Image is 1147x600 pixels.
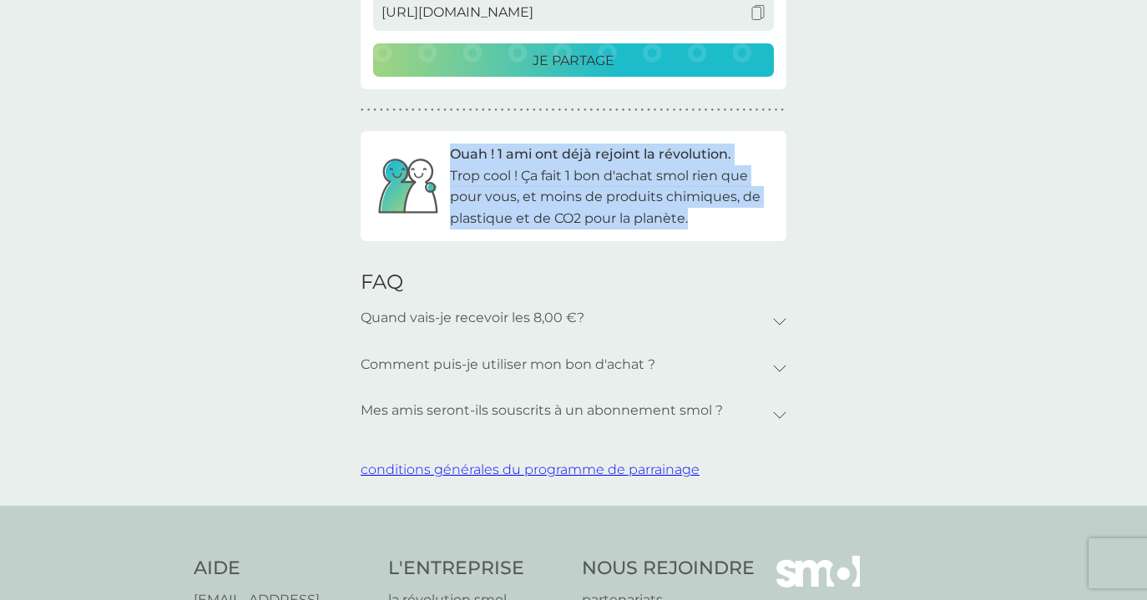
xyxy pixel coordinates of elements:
[392,106,396,114] p: ●
[577,106,580,114] p: ●
[749,106,752,114] p: ●
[724,106,727,114] p: ●
[405,106,408,114] p: ●
[443,106,447,114] p: ●
[634,106,638,114] p: ●
[501,106,504,114] p: ●
[380,106,383,114] p: ●
[361,461,700,477] span: conditions générales du programme de parrainage
[705,106,708,114] p: ●
[666,106,670,114] p: ●
[431,106,434,114] p: ●
[469,106,472,114] p: ●
[717,106,720,114] p: ●
[761,106,765,114] p: ●
[609,106,612,114] p: ●
[361,345,655,384] p: Comment puis-je utiliser mon bon d'achat ?
[743,106,746,114] p: ●
[775,106,778,114] p: ●
[628,106,631,114] p: ●
[679,106,682,114] p: ●
[603,106,606,114] p: ●
[367,106,371,114] p: ●
[450,106,453,114] p: ●
[692,106,695,114] p: ●
[750,5,766,20] img: copier dans le presse papier
[736,106,740,114] p: ●
[641,106,644,114] p: ●
[685,106,689,114] p: ●
[381,2,533,23] span: [URL][DOMAIN_NAME]
[654,106,657,114] p: ●
[507,106,510,114] p: ●
[520,106,523,114] p: ●
[388,556,566,582] h4: L'ENTREPRISE
[424,106,427,114] p: ●
[526,106,529,114] p: ●
[412,106,415,114] p: ●
[475,106,478,114] p: ●
[582,556,755,582] h4: NOUS REJOINDRE
[730,106,733,114] p: ●
[781,106,784,114] p: ●
[361,106,364,114] p: ●
[755,106,759,114] p: ●
[373,106,376,114] p: ●
[194,556,371,582] h4: AIDE
[361,270,786,299] h2: FAQ
[647,106,650,114] p: ●
[659,106,663,114] p: ●
[768,106,771,114] p: ●
[450,165,774,229] p: Trop cool ! Ça fait 1 bon d'achat smol rien que pour vous, et moins de produits chimiques, de pla...
[418,106,422,114] p: ●
[564,106,568,114] p: ●
[399,106,402,114] p: ●
[437,106,441,114] p: ●
[361,299,584,337] p: Quand vais-je recevoir les 8,00 €?
[513,106,517,114] p: ●
[539,106,543,114] p: ●
[387,106,390,114] p: ●
[596,106,599,114] p: ●
[584,106,587,114] p: ●
[488,106,492,114] p: ●
[710,106,714,114] p: ●
[494,106,498,114] p: ●
[698,106,701,114] p: ●
[361,459,700,481] button: conditions générales du programme de parrainage
[456,106,459,114] p: ●
[450,144,731,165] h6: Ouah ! 1 ami ont déjà rejoint la révolution.
[533,50,614,72] p: Je partage
[622,106,625,114] p: ●
[361,391,723,430] p: Mes amis seront-ils souscrits à un abonnement smol ?
[545,106,548,114] p: ●
[552,106,555,114] p: ●
[615,106,619,114] p: ●
[462,106,466,114] p: ●
[558,106,561,114] p: ●
[373,43,774,77] button: Je partage
[673,106,676,114] p: ●
[482,106,485,114] p: ●
[533,106,536,114] p: ●
[590,106,594,114] p: ●
[571,106,574,114] p: ●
